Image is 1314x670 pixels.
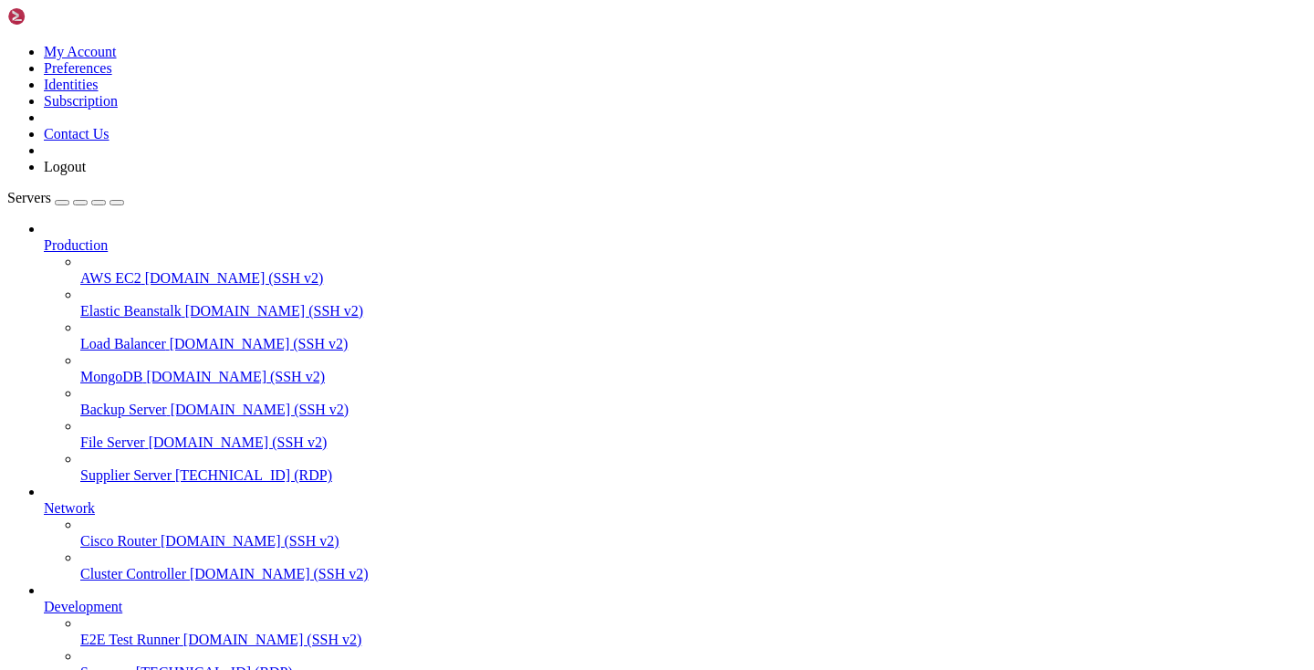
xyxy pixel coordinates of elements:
[80,369,142,384] span: MongoDB
[80,402,167,417] span: Backup Server
[44,500,95,516] span: Network
[44,44,117,59] a: My Account
[80,566,1307,582] a: Cluster Controller [DOMAIN_NAME] (SSH v2)
[145,270,324,286] span: [DOMAIN_NAME] (SSH v2)
[183,632,362,647] span: [DOMAIN_NAME] (SSH v2)
[44,500,1307,517] a: Network
[80,319,1307,352] li: Load Balancer [DOMAIN_NAME] (SSH v2)
[44,237,108,253] span: Production
[80,385,1307,418] li: Backup Server [DOMAIN_NAME] (SSH v2)
[80,467,172,483] span: Supplier Server
[44,93,118,109] a: Subscription
[149,434,328,450] span: [DOMAIN_NAME] (SSH v2)
[44,126,109,141] a: Contact Us
[7,190,124,205] a: Servers
[80,303,1307,319] a: Elastic Beanstalk [DOMAIN_NAME] (SSH v2)
[44,221,1307,484] li: Production
[80,336,1307,352] a: Load Balancer [DOMAIN_NAME] (SSH v2)
[80,467,1307,484] a: Supplier Server [TECHNICAL_ID] (RDP)
[80,303,182,319] span: Elastic Beanstalk
[80,434,1307,451] a: File Server [DOMAIN_NAME] (SSH v2)
[44,60,112,76] a: Preferences
[7,190,51,205] span: Servers
[80,270,1307,287] a: AWS EC2 [DOMAIN_NAME] (SSH v2)
[80,434,145,450] span: File Server
[185,303,364,319] span: [DOMAIN_NAME] (SSH v2)
[80,352,1307,385] li: MongoDB [DOMAIN_NAME] (SSH v2)
[44,599,122,614] span: Development
[80,336,166,351] span: Load Balancer
[80,615,1307,648] li: E2E Test Runner [DOMAIN_NAME] (SSH v2)
[80,270,141,286] span: AWS EC2
[80,287,1307,319] li: Elastic Beanstalk [DOMAIN_NAME] (SSH v2)
[80,533,1307,550] a: Cisco Router [DOMAIN_NAME] (SSH v2)
[80,533,157,549] span: Cisco Router
[170,336,349,351] span: [DOMAIN_NAME] (SSH v2)
[80,451,1307,484] li: Supplier Server [TECHNICAL_ID] (RDP)
[44,599,1307,615] a: Development
[80,632,1307,648] a: E2E Test Runner [DOMAIN_NAME] (SSH v2)
[44,237,1307,254] a: Production
[80,566,186,581] span: Cluster Controller
[80,517,1307,550] li: Cisco Router [DOMAIN_NAME] (SSH v2)
[146,369,325,384] span: [DOMAIN_NAME] (SSH v2)
[190,566,369,581] span: [DOMAIN_NAME] (SSH v2)
[80,254,1307,287] li: AWS EC2 [DOMAIN_NAME] (SSH v2)
[44,159,86,174] a: Logout
[80,550,1307,582] li: Cluster Controller [DOMAIN_NAME] (SSH v2)
[80,632,180,647] span: E2E Test Runner
[7,7,112,26] img: Shellngn
[44,77,99,92] a: Identities
[80,402,1307,418] a: Backup Server [DOMAIN_NAME] (SSH v2)
[80,369,1307,385] a: MongoDB [DOMAIN_NAME] (SSH v2)
[175,467,332,483] span: [TECHNICAL_ID] (RDP)
[44,484,1307,582] li: Network
[80,418,1307,451] li: File Server [DOMAIN_NAME] (SSH v2)
[161,533,339,549] span: [DOMAIN_NAME] (SSH v2)
[171,402,349,417] span: [DOMAIN_NAME] (SSH v2)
